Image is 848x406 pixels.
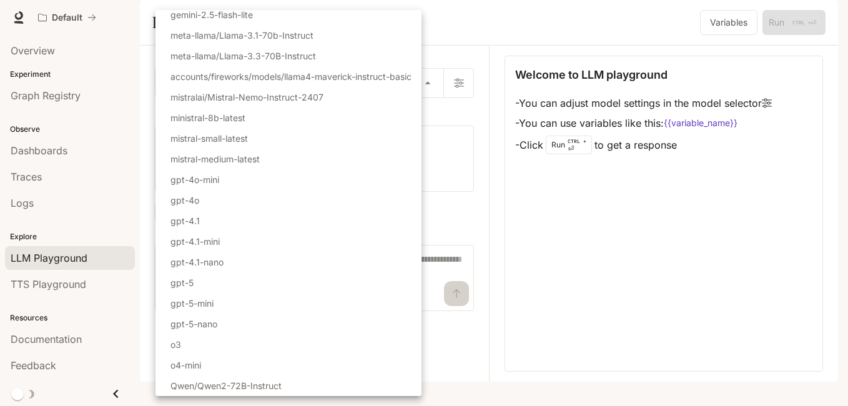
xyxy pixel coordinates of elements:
[170,194,199,207] p: gpt-4o
[170,359,201,372] p: o4-mini
[170,91,323,104] p: mistralai/Mistral-Nemo-Instruct-2407
[170,29,313,42] p: meta-llama/Llama-3.1-70b-Instruct
[170,132,248,145] p: mistral-small-latest
[170,173,219,186] p: gpt-4o-mini
[170,8,253,21] p: gemini-2.5-flash-lite
[170,214,200,227] p: gpt-4.1
[170,276,194,289] p: gpt-5
[170,255,224,269] p: gpt-4.1-nano
[170,152,260,166] p: mistral-medium-latest
[170,338,181,351] p: o3
[170,297,214,310] p: gpt-5-mini
[170,70,412,83] p: accounts/fireworks/models/llama4-maverick-instruct-basic
[170,49,316,62] p: meta-llama/Llama-3.3-70B-Instruct
[170,235,220,248] p: gpt-4.1-mini
[170,111,245,124] p: ministral-8b-latest
[170,317,217,330] p: gpt-5-nano
[170,379,282,392] p: Qwen/Qwen2-72B-Instruct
